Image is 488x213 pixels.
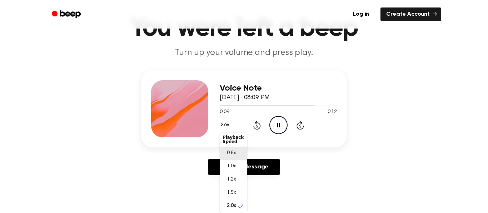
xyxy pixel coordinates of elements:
[220,132,247,147] div: Playback Speed
[227,189,236,197] span: 1.5x
[227,176,236,183] span: 1.2x
[227,149,236,157] span: 0.8x
[220,119,231,131] button: 2.0x
[220,133,247,213] div: 2.0x
[227,202,236,210] span: 2.0x
[227,163,236,170] span: 1.0x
